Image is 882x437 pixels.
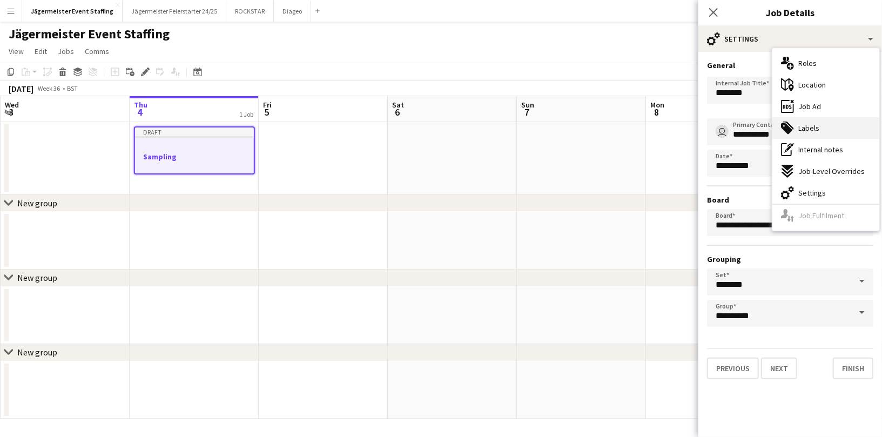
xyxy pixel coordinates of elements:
[707,195,873,205] h3: Board
[85,46,109,56] span: Comms
[798,58,817,68] span: Roles
[30,44,51,58] a: Edit
[707,60,873,70] h3: General
[17,272,57,283] div: New group
[650,100,664,110] span: Mon
[261,106,272,118] span: 5
[4,44,28,58] a: View
[53,44,78,58] a: Jobs
[798,80,826,90] span: Location
[134,126,255,174] app-job-card: DraftSampling
[390,106,404,118] span: 6
[798,166,865,176] span: Job-Level Overrides
[707,254,873,264] h3: Grouping
[36,84,63,92] span: Week 36
[274,1,311,22] button: Diageo
[58,46,74,56] span: Jobs
[798,123,819,133] span: Labels
[3,106,19,118] span: 3
[134,100,147,110] span: Thu
[392,100,404,110] span: Sat
[263,100,272,110] span: Fri
[833,358,873,379] button: Finish
[226,1,274,22] button: ROCKSTAR
[80,44,113,58] a: Comms
[239,110,253,118] div: 1 Job
[9,83,33,94] div: [DATE]
[9,46,24,56] span: View
[798,145,843,154] span: Internal notes
[9,26,170,42] h1: Jägermeister Event Staffing
[17,347,57,358] div: New group
[761,358,797,379] button: Next
[5,100,19,110] span: Wed
[35,46,47,56] span: Edit
[123,1,226,22] button: Jägermeister Feierstarter 24/25
[67,84,78,92] div: BST
[707,358,759,379] button: Previous
[135,152,254,162] h3: Sampling
[698,26,882,52] div: Settings
[17,198,57,209] div: New group
[698,5,882,19] h3: Job Details
[798,188,826,198] span: Settings
[132,106,147,118] span: 4
[798,102,821,111] span: Job Ad
[521,100,534,110] span: Sun
[520,106,534,118] span: 7
[649,106,664,118] span: 8
[22,1,123,22] button: Jägermeister Event Staffing
[135,127,254,136] div: Draft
